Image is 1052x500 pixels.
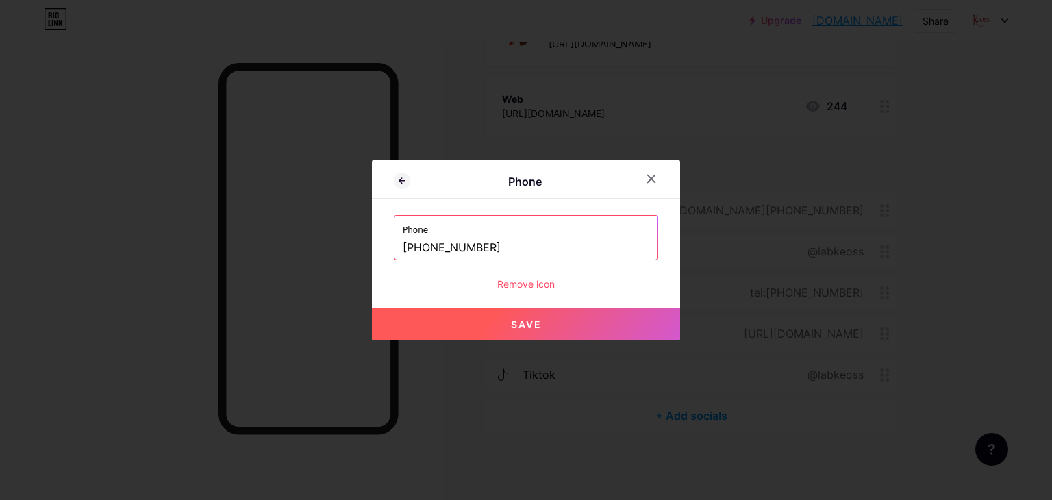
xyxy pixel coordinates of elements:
button: Save [372,308,680,340]
input: +00000000000 [403,236,649,260]
div: Phone [410,173,639,190]
div: Remove icon [394,277,658,291]
label: Phone [403,216,649,236]
span: Save [511,318,542,330]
